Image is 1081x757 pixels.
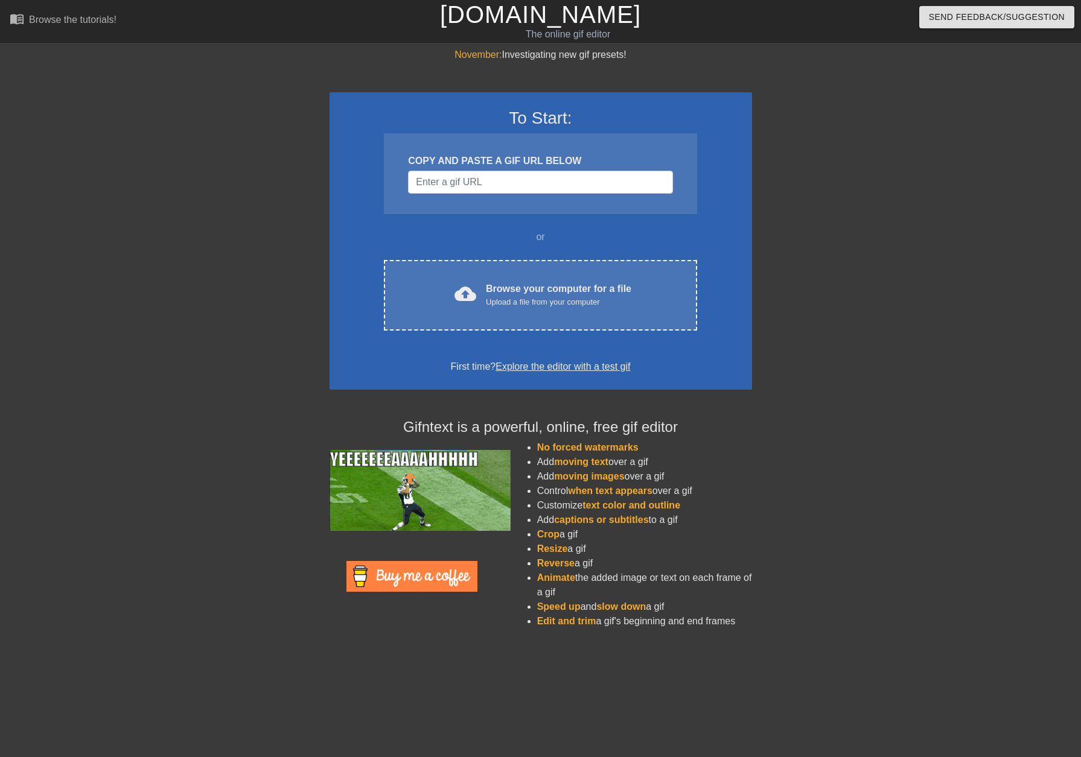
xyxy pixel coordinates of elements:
[568,486,652,496] span: when text appears
[554,457,608,467] span: moving text
[537,571,752,600] li: the added image or text on each frame of a gif
[537,529,560,539] span: Crop
[330,48,752,62] div: Investigating new gif presets!
[537,442,639,452] span: No forced watermarks
[554,515,648,525] span: captions or subtitles
[537,616,596,626] span: Edit and trim
[486,282,631,308] div: Browse your computer for a file
[486,296,631,308] div: Upload a file from your computer
[537,513,752,527] li: Add to a gif
[366,27,770,42] div: The online gif editor
[537,572,575,583] span: Animate
[346,561,477,592] img: Buy Me A Coffee
[537,543,568,554] span: Resize
[554,471,624,481] span: moving images
[361,230,721,244] div: or
[10,11,116,30] a: Browse the tutorials!
[537,542,752,556] li: a gif
[537,484,752,498] li: Control over a gif
[10,11,24,26] span: menu_book
[596,601,646,612] span: slow down
[582,500,680,510] span: text color and outline
[537,527,752,542] li: a gif
[345,359,736,374] div: First time?
[537,469,752,484] li: Add over a gif
[408,154,672,168] div: COPY AND PASTE A GIF URL BELOW
[29,14,116,25] div: Browse the tutorials!
[537,455,752,469] li: Add over a gif
[537,601,581,612] span: Speed up
[929,10,1065,25] span: Send Feedback/Suggestion
[537,600,752,614] li: and a gif
[537,556,752,571] li: a gif
[537,498,752,513] li: Customize
[537,558,575,568] span: Reverse
[330,450,511,531] img: football_small.gif
[454,283,476,305] span: cloud_upload
[454,49,502,60] span: November:
[496,361,630,372] a: Explore the editor with a test gif
[330,419,752,436] h4: Gifntext is a powerful, online, free gif editor
[408,171,672,194] input: Username
[440,1,641,28] a: [DOMAIN_NAME]
[537,614,752,629] li: a gif's beginning and end frames
[345,108,736,128] h3: To Start:
[919,6,1074,28] button: Send Feedback/Suggestion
